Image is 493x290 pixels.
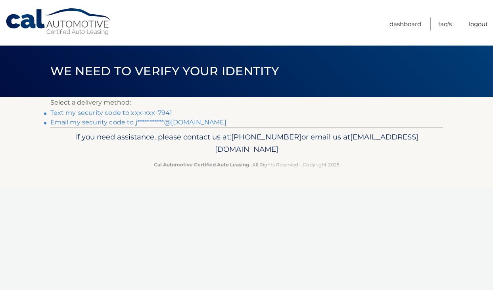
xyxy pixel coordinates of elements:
a: Cal Automotive [5,8,112,36]
p: If you need assistance, please contact us at: or email us at [56,131,438,156]
span: [PHONE_NUMBER] [231,132,301,141]
p: Select a delivery method: [50,97,443,108]
p: - All Rights Reserved - Copyright 2025 [56,160,438,169]
strong: Cal Automotive Certified Auto Leasing [154,162,249,168]
a: FAQ's [438,17,452,31]
a: Logout [469,17,488,31]
a: Text my security code to xxx-xxx-7941 [50,109,173,116]
a: Dashboard [389,17,421,31]
span: We need to verify your identity [50,64,279,78]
